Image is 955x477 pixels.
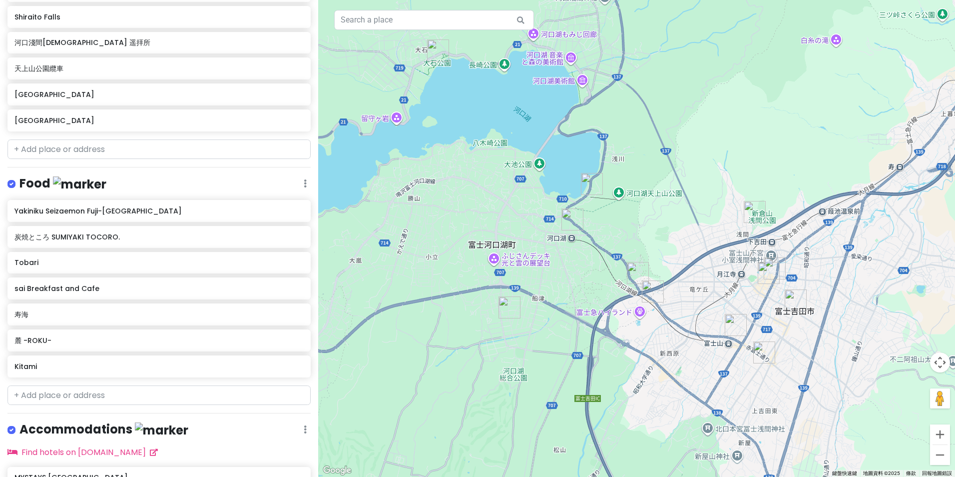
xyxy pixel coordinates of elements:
[14,38,304,47] h6: 河口淺間[DEMOGRAPHIC_DATA] 遥拝所
[906,470,916,476] a: 條款 (在新分頁中開啟)
[14,206,304,215] h6: Yakiniku Seizaemon Fuji-[GEOGRAPHIC_DATA]
[14,362,304,371] h6: Kitami
[53,176,106,192] img: marker
[627,262,649,284] div: MYSTAYS 富士山展望温泉酒店
[930,352,950,372] button: 地圖攝影機控制項
[785,289,807,311] div: 富士吉田市
[758,262,780,284] div: Tobari
[14,12,304,21] h6: Shiraito Falls
[764,257,786,279] div: 麓 -ROKU-
[14,310,304,319] h6: 寿海
[930,445,950,465] button: 縮小
[334,10,534,30] input: Search a place
[744,201,766,223] div: 新倉富士淺間神社
[19,175,106,192] h4: Food
[19,421,188,438] h4: Accommodations
[321,464,354,477] a: 在 Google 地圖上開啟這個區域 (開啟新視窗)
[14,116,304,125] h6: [GEOGRAPHIC_DATA]
[427,39,449,61] div: 大石公園
[725,314,747,336] div: sai Breakfast and Cafe
[7,139,311,159] input: + Add place or address
[14,258,304,267] h6: Tobari
[14,232,304,241] h6: 炭焼ところ SUMIYAKI TOCORO.
[135,422,188,438] img: marker
[832,470,857,477] button: 鍵盤快速鍵
[753,341,775,363] div: 寿海
[581,173,603,195] div: 天上山公園纜車
[7,446,158,458] a: Find hotels on [DOMAIN_NAME]
[14,284,304,293] h6: sai Breakfast and Cafe
[321,464,354,477] img: Google
[922,470,952,476] a: 回報地圖錯誤
[863,470,900,476] span: 地圖資料 ©2025
[14,336,304,345] h6: 麓 -ROKU-
[14,90,304,99] h6: [GEOGRAPHIC_DATA]
[498,296,520,318] div: Kitami
[14,64,304,73] h6: 天上山公園纜車
[642,280,664,302] div: Yakiniku Seizaemon Fuji-Q Highland Station
[7,385,311,405] input: + Add place or address
[930,388,950,408] button: 將衣夾人拖曳到地圖上，就能開啟街景服務
[930,424,950,444] button: 放大
[561,208,583,230] div: 炭焼ところ SUMIYAKI TOCORO.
